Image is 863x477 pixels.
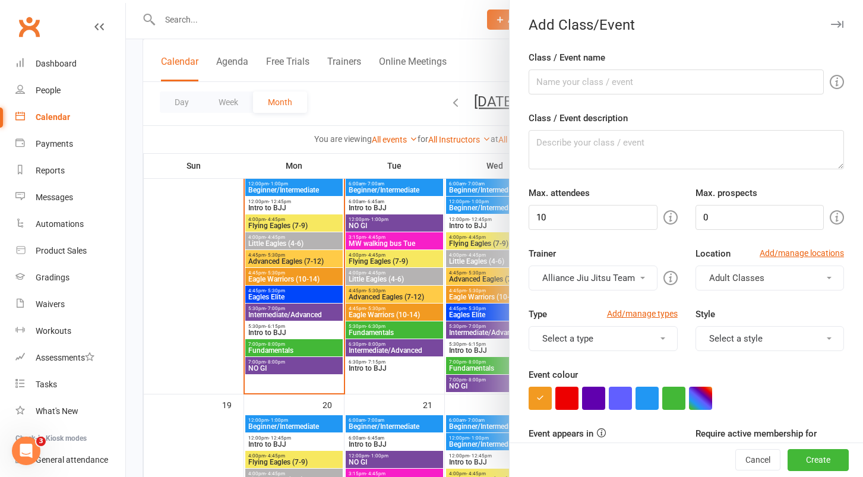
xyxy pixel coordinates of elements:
[15,211,125,238] a: Automations
[529,50,605,65] label: Class / Event name
[12,437,40,465] iframe: Intercom live chat
[15,77,125,104] a: People
[529,70,824,94] input: Name your class / event
[15,447,125,473] a: General attendance kiosk mode
[696,428,817,453] label: Require active membership for members?
[15,238,125,264] a: Product Sales
[696,307,715,321] label: Style
[15,104,125,131] a: Calendar
[529,368,578,382] label: Event colour
[36,166,65,175] div: Reports
[36,219,84,229] div: Automations
[696,186,757,200] label: Max. prospects
[36,455,108,465] div: General attendance
[14,12,44,42] a: Clubworx
[529,427,593,441] label: Event appears in
[735,450,780,471] button: Cancel
[15,291,125,318] a: Waivers
[36,326,71,336] div: Workouts
[15,157,125,184] a: Reports
[36,59,77,68] div: Dashboard
[529,111,628,125] label: Class / Event description
[36,139,73,149] div: Payments
[696,266,844,290] button: Adult Classes
[15,371,125,398] a: Tasks
[696,247,731,261] label: Location
[15,50,125,77] a: Dashboard
[15,318,125,345] a: Workouts
[36,273,69,282] div: Gradings
[36,86,61,95] div: People
[36,112,70,122] div: Calendar
[709,273,764,283] span: Adult Classes
[788,450,849,471] button: Create
[15,184,125,211] a: Messages
[36,406,78,416] div: What's New
[760,247,844,260] a: Add/manage locations
[529,307,547,321] label: Type
[529,247,556,261] label: Trainer
[510,17,863,33] div: Add Class/Event
[36,299,65,309] div: Waivers
[36,437,46,446] span: 3
[696,326,844,351] button: Select a style
[529,186,590,200] label: Max. attendees
[607,307,678,320] a: Add/manage types
[15,131,125,157] a: Payments
[36,246,87,255] div: Product Sales
[36,380,57,389] div: Tasks
[15,398,125,425] a: What's New
[15,264,125,291] a: Gradings
[36,353,94,362] div: Assessments
[529,266,657,290] button: Alliance Jiu Jitsu Team
[36,192,73,202] div: Messages
[15,345,125,371] a: Assessments
[529,326,677,351] button: Select a type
